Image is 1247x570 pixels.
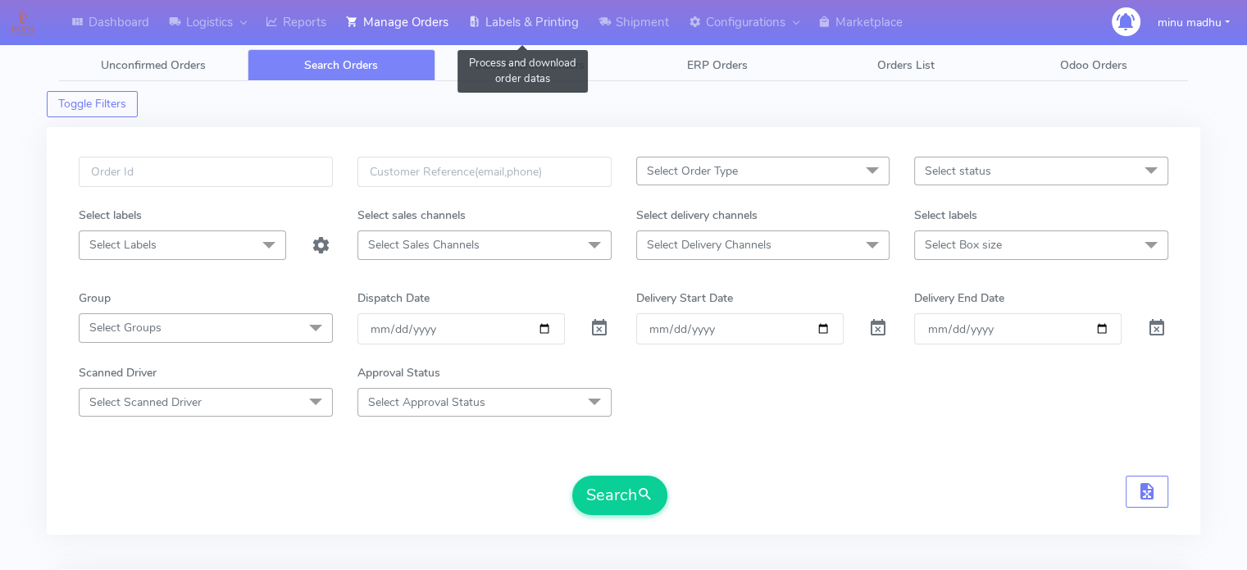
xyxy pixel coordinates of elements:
button: Search [572,476,667,515]
span: Select Scanned Driver [89,394,202,410]
input: Customer Reference(email,phone) [357,157,612,187]
label: Select sales channels [357,207,466,224]
label: Delivery End Date [914,290,1004,307]
span: Select Order Type [647,163,738,179]
span: Select Approval Status [368,394,485,410]
label: Dispatch Date [357,290,430,307]
button: Toggle Filters [47,91,138,117]
span: Search Orders [304,57,378,73]
span: Sales Channel Orders [475,57,585,73]
span: Orders List [877,57,935,73]
ul: Tabs [59,49,1188,81]
label: Group [79,290,111,307]
label: Select labels [79,207,142,224]
span: Select Sales Channels [368,237,480,253]
span: Select status [925,163,991,179]
label: Select labels [914,207,977,224]
span: Select Box size [925,237,1002,253]
span: Unconfirmed Orders [101,57,206,73]
label: Select delivery channels [636,207,758,224]
span: ERP Orders [687,57,748,73]
span: Select Groups [89,320,162,335]
label: Scanned Driver [79,364,157,381]
button: minu madhu [1145,6,1242,39]
span: Select Delivery Channels [647,237,771,253]
label: Delivery Start Date [636,290,733,307]
span: Odoo Orders [1060,57,1127,73]
span: Select Labels [89,237,157,253]
input: Order Id [79,157,333,187]
label: Approval Status [357,364,440,381]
